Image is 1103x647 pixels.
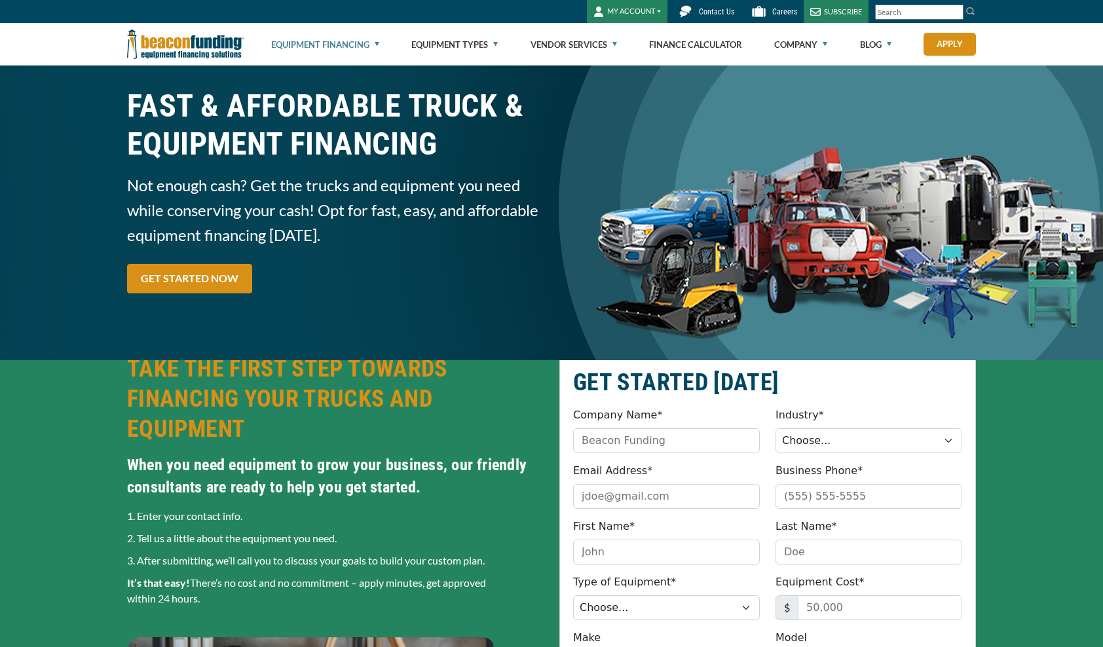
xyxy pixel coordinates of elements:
span: Not enough cash? Get the trucks and equipment you need while conserving your cash! Opt for fast, ... [127,173,544,248]
input: Doe [776,540,962,564]
input: John [573,540,760,564]
input: Beacon Funding [573,428,760,453]
a: Vendor Services [531,24,617,65]
p: There’s no cost and no commitment – apply minutes, get approved within 24 hours. [127,575,544,606]
a: Clear search text [950,7,960,18]
input: jdoe@gmail.com [573,484,760,509]
a: Company [774,24,827,65]
a: Equipment Financing [271,24,379,65]
label: Industry* [776,407,824,423]
a: Apply [924,33,976,56]
input: (555) 555-5555 [776,484,962,509]
a: Finance Calculator [649,24,742,65]
span: $ [776,595,798,620]
label: Last Name* [776,519,837,534]
label: Equipment Cost* [776,574,865,590]
a: Blog [860,24,891,65]
label: Model [776,630,807,646]
span: Careers [772,7,797,16]
label: First Name* [573,519,635,534]
h1: FAST & AFFORDABLE TRUCK & [127,87,544,163]
h2: TAKE THE FIRST STEP TOWARDS FINANCING YOUR TRUCKS AND EQUIPMENT [127,354,544,444]
p: 3. After submitting, we’ll call you to discuss your goals to build your custom plan. [127,553,544,568]
strong: It’s that easy! [127,576,190,589]
label: Email Address* [573,463,652,479]
h2: GET STARTED [DATE] [573,367,962,397]
input: Search [875,5,963,20]
p: 1. Enter your contact info. [127,508,544,524]
img: Search [965,6,976,16]
span: EQUIPMENT FINANCING [127,125,544,163]
a: Equipment Types [411,24,498,65]
label: Business Phone* [776,463,863,479]
input: 50,000 [798,595,962,620]
img: Beacon Funding Corporation logo [127,23,244,65]
label: Type of Equipment* [573,574,676,590]
a: GET STARTED NOW [127,264,252,293]
label: Company Name* [573,407,662,423]
p: 2. Tell us a little about the equipment you need. [127,530,544,546]
label: Make [573,630,601,646]
h4: When you need equipment to grow your business, our friendly consultants are ready to help you get... [127,454,544,498]
span: Contact Us [699,7,734,16]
